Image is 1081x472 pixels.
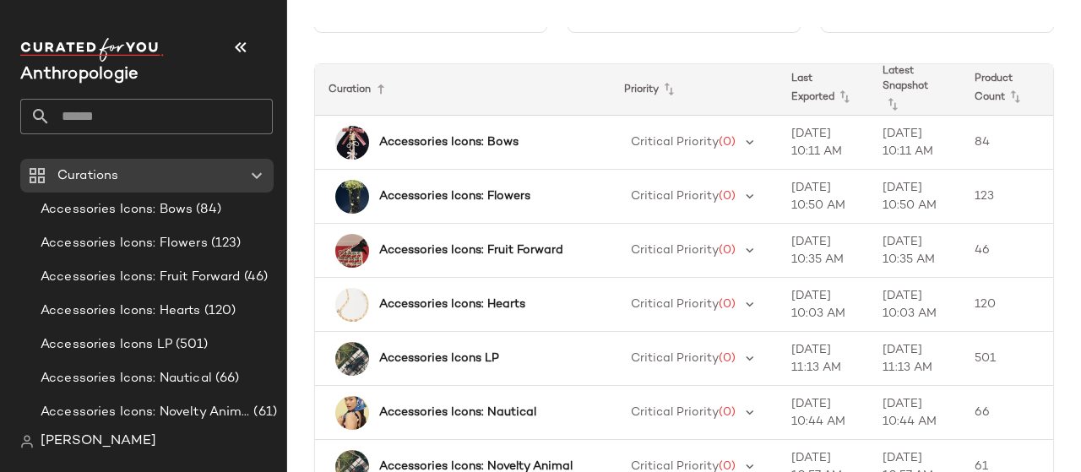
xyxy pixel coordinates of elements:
[778,386,870,440] td: [DATE] 10:44 AM
[719,244,736,257] span: (0)
[20,66,139,84] span: Current Company Name
[208,234,242,253] span: (123)
[379,350,499,367] b: Accessories Icons LP
[869,278,961,332] td: [DATE] 10:03 AM
[631,406,719,419] span: Critical Priority
[41,431,156,452] span: [PERSON_NAME]
[41,268,241,287] span: Accessories Icons: Fruit Forward
[961,64,1053,116] th: Product Count
[212,369,240,388] span: (66)
[778,170,870,224] td: [DATE] 10:50 AM
[250,403,277,422] span: (61)
[41,234,208,253] span: Accessories Icons: Flowers
[778,64,870,116] th: Last Exported
[778,332,870,386] td: [DATE] 11:13 AM
[335,180,369,214] img: 90698549_030_b19
[631,298,719,311] span: Critical Priority
[335,126,369,160] img: 103521936_261_b
[41,335,172,355] span: Accessories Icons LP
[719,406,736,419] span: (0)
[379,404,536,421] b: Accessories Icons: Nautical
[41,369,212,388] span: Accessories Icons: Nautical
[335,342,369,376] img: 102303997_012_b14
[961,278,1053,332] td: 120
[719,352,736,365] span: (0)
[172,335,209,355] span: (501)
[631,190,719,203] span: Critical Priority
[379,241,563,259] b: Accessories Icons: Fruit Forward
[869,64,961,116] th: Latest Snapshot
[379,296,525,313] b: Accessories Icons: Hearts
[20,435,34,448] img: svg%3e
[869,116,961,170] td: [DATE] 10:11 AM
[719,298,736,311] span: (0)
[961,170,1053,224] td: 123
[869,170,961,224] td: [DATE] 10:50 AM
[631,136,719,149] span: Critical Priority
[719,136,736,149] span: (0)
[41,301,201,321] span: Accessories Icons: Hearts
[778,224,870,278] td: [DATE] 10:35 AM
[778,116,870,170] td: [DATE] 10:11 AM
[41,403,250,422] span: Accessories Icons: Novelty Animal
[961,224,1053,278] td: 46
[379,133,519,151] b: Accessories Icons: Bows
[193,200,221,220] span: (84)
[869,386,961,440] td: [DATE] 10:44 AM
[335,288,369,322] img: 104664081_070_b
[631,244,719,257] span: Critical Priority
[241,268,269,287] span: (46)
[961,332,1053,386] td: 501
[335,396,369,430] img: 99084824_040_b15
[611,64,778,116] th: Priority
[315,64,611,116] th: Curation
[719,190,736,203] span: (0)
[41,200,193,220] span: Accessories Icons: Bows
[201,301,236,321] span: (120)
[20,38,164,62] img: cfy_white_logo.C9jOOHJF.svg
[57,166,118,186] span: Curations
[961,116,1053,170] td: 84
[379,187,530,205] b: Accessories Icons: Flowers
[778,278,870,332] td: [DATE] 10:03 AM
[335,234,369,268] img: 103040366_012_b14
[869,224,961,278] td: [DATE] 10:35 AM
[961,386,1053,440] td: 66
[631,352,719,365] span: Critical Priority
[869,332,961,386] td: [DATE] 11:13 AM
